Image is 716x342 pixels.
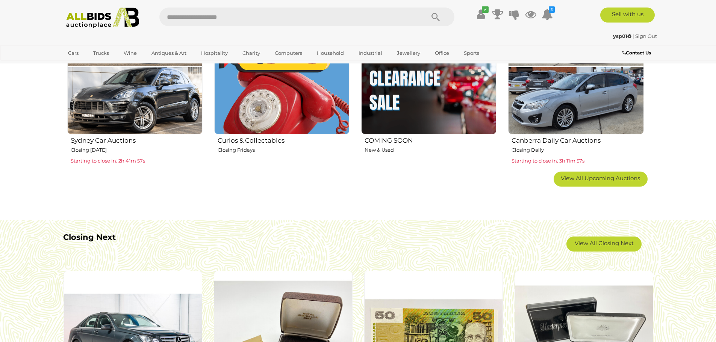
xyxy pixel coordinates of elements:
p: Closing Daily [512,146,643,154]
h2: Curios & Collectables [218,135,350,144]
span: | [633,33,634,39]
b: Contact Us [622,50,651,56]
a: Household [312,47,349,59]
a: Cars [63,47,83,59]
h2: COMING SOON [365,135,497,144]
a: Jewellery [392,47,425,59]
a: View All Closing Next [566,237,642,252]
img: Allbids.com.au [62,8,144,28]
span: Starting to close in: 2h 41m 57s [71,158,145,164]
a: Computers [270,47,307,59]
a: Trucks [88,47,114,59]
h2: Canberra Daily Car Auctions [512,135,643,144]
a: Office [430,47,454,59]
p: Closing Fridays [218,146,350,154]
span: Starting to close in: 3h 11m 57s [512,158,584,164]
a: View All Upcoming Auctions [554,172,648,187]
h2: Sydney Car Auctions [71,135,203,144]
a: ysp01 [613,33,633,39]
i: ✔ [482,6,489,13]
a: ✔ [475,8,487,21]
a: Sports [459,47,484,59]
a: Hospitality [196,47,233,59]
a: 3 [542,8,553,21]
span: View All Upcoming Auctions [561,175,640,182]
a: Sell with us [600,8,655,23]
strong: ysp01 [613,33,631,39]
p: New & Used [365,146,497,154]
a: Charity [238,47,265,59]
a: Sign Out [635,33,657,39]
i: 3 [549,6,555,13]
a: Antiques & Art [147,47,191,59]
a: Contact Us [622,49,653,57]
p: Closing [DATE] [71,146,203,154]
a: Wine [119,47,142,59]
b: Closing Next [63,232,116,242]
a: Industrial [354,47,387,59]
a: [GEOGRAPHIC_DATA] [63,59,126,72]
button: Search [417,8,454,26]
